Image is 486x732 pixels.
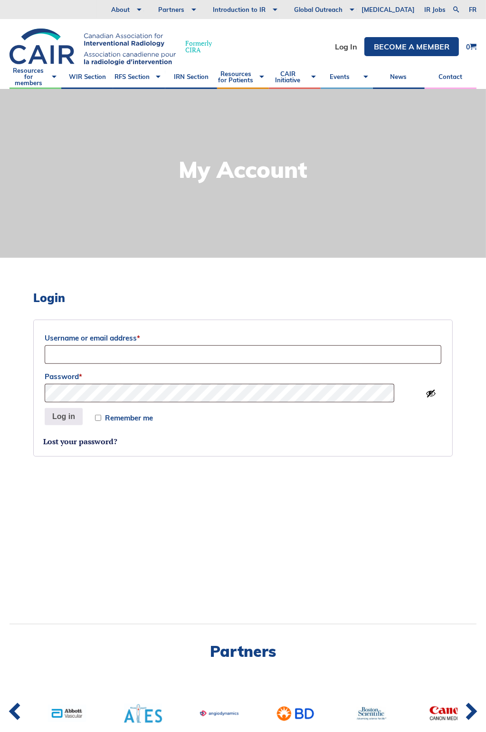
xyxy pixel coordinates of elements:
h2: Login [33,291,453,305]
h2: Partners [10,644,476,659]
img: CIRA [10,29,176,65]
a: Become a member [364,37,459,56]
a: Contact [425,65,476,89]
a: fr [469,7,476,13]
button: Show password [426,388,436,399]
a: WIR Section [61,65,113,89]
a: 0 [466,43,476,50]
span: Formerly CIRA [185,40,212,53]
button: Log in [45,408,83,425]
a: Lost your password? [43,436,117,447]
span: Remember me [105,414,153,421]
a: CAIR Initiative [269,65,321,89]
a: Log In [335,43,357,50]
a: News [373,65,425,89]
label: Username or email address [45,331,441,345]
h1: My Account [179,158,307,181]
a: Events [321,65,372,89]
a: FormerlyCIRA [10,29,221,65]
a: IRN Section [165,65,217,89]
input: Remember me [95,415,101,421]
a: Resources for Patients [217,65,269,89]
a: RFS Section [113,65,165,89]
a: Resources for members [10,65,61,89]
label: Password [45,370,441,384]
